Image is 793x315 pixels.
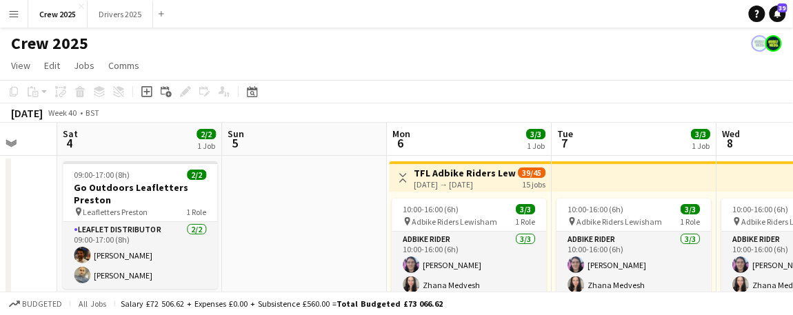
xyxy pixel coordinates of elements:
[74,170,130,180] span: 09:00-17:00 (8h)
[765,35,782,52] app-user-avatar: Nicola Price
[778,3,787,12] span: 39
[568,204,623,214] span: 10:00-16:00 (6h)
[555,135,573,151] span: 7
[752,35,768,52] app-user-avatar: Claire Stewart
[681,204,700,214] span: 3/3
[108,59,139,72] span: Comms
[76,298,109,309] span: All jobs
[68,57,100,74] a: Jobs
[197,141,215,151] div: 1 Job
[11,33,88,54] h1: Crew 2025
[691,129,710,139] span: 3/3
[22,299,62,309] span: Budgeted
[103,57,145,74] a: Comms
[6,57,36,74] a: View
[11,59,30,72] span: View
[187,170,206,180] span: 2/2
[63,181,217,206] h3: Go Outdoors Leafletters Preston
[225,135,244,151] span: 5
[557,128,573,140] span: Tue
[88,1,153,28] button: Drivers 2025
[337,298,443,309] span: Total Budgeted £73 066.62
[516,204,535,214] span: 3/3
[7,296,64,312] button: Budgeted
[186,207,206,217] span: 1 Role
[28,1,88,28] button: Crew 2025
[61,135,78,151] span: 4
[228,128,244,140] span: Sun
[403,204,459,214] span: 10:00-16:00 (6h)
[770,6,786,22] a: 39
[63,222,217,289] app-card-role: Leaflet Distributor2/209:00-17:00 (8h)[PERSON_NAME][PERSON_NAME]
[720,135,740,151] span: 8
[121,298,443,309] div: Salary £72 506.62 + Expenses £0.00 + Subsistence £560.00 =
[692,141,710,151] div: 1 Job
[46,108,80,118] span: Week 40
[39,57,66,74] a: Edit
[680,216,700,227] span: 1 Role
[414,167,516,179] h3: TFL Adbike Riders Lewisham
[722,128,740,140] span: Wed
[44,59,60,72] span: Edit
[518,167,545,178] span: 39/45
[576,216,662,227] span: Adbike Riders Lewisham
[63,161,217,289] app-job-card: 09:00-17:00 (8h)2/2Go Outdoors Leafletters Preston Leafletters Preston1 RoleLeaflet Distributor2/...
[83,207,148,217] span: Leafletters Preston
[412,216,497,227] span: Adbike Riders Lewisham
[197,129,216,139] span: 2/2
[522,178,545,190] div: 15 jobs
[527,141,545,151] div: 1 Job
[11,106,43,120] div: [DATE]
[390,135,410,151] span: 6
[63,128,78,140] span: Sat
[74,59,94,72] span: Jobs
[414,179,516,190] div: [DATE] → [DATE]
[86,108,99,118] div: BST
[732,204,788,214] span: 10:00-16:00 (6h)
[515,216,535,227] span: 1 Role
[392,128,410,140] span: Mon
[526,129,545,139] span: 3/3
